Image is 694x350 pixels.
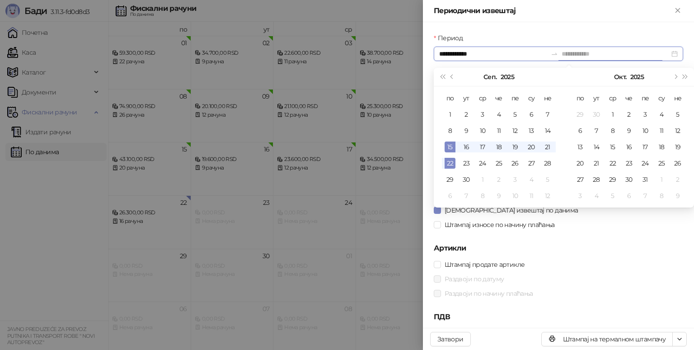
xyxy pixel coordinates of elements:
[523,188,539,204] td: 2025-10-11
[572,188,588,204] td: 2025-11-03
[637,90,653,106] th: пе
[680,68,690,86] button: Следећа година (Control + right)
[672,174,683,185] div: 2
[591,158,602,169] div: 21
[442,188,458,204] td: 2025-10-06
[507,171,523,188] td: 2025-10-03
[491,90,507,106] th: че
[575,109,586,120] div: 29
[507,106,523,123] td: 2025-09-05
[670,188,686,204] td: 2025-11-09
[442,123,458,139] td: 2025-09-08
[542,109,553,120] div: 7
[588,188,605,204] td: 2025-11-04
[672,109,683,120] div: 5
[640,190,651,201] div: 7
[656,174,667,185] div: 1
[507,188,523,204] td: 2025-10-10
[523,90,539,106] th: су
[523,106,539,123] td: 2025-09-06
[637,139,653,155] td: 2025-10-17
[591,174,602,185] div: 28
[605,139,621,155] td: 2025-10-15
[607,174,618,185] div: 29
[670,155,686,171] td: 2025-10-26
[670,171,686,188] td: 2025-11-02
[621,106,637,123] td: 2025-10-02
[493,109,504,120] div: 4
[541,332,673,346] button: Штампај на термалном штампачу
[621,123,637,139] td: 2025-10-09
[458,106,474,123] td: 2025-09-02
[542,174,553,185] div: 5
[672,190,683,201] div: 9
[588,171,605,188] td: 2025-10-28
[575,125,586,136] div: 6
[491,139,507,155] td: 2025-09-18
[477,109,488,120] div: 3
[605,90,621,106] th: ср
[672,142,683,152] div: 19
[588,123,605,139] td: 2025-10-07
[507,123,523,139] td: 2025-09-12
[441,205,581,215] span: [DEMOGRAPHIC_DATA] извештај по данима
[477,174,488,185] div: 1
[621,171,637,188] td: 2025-10-30
[624,174,634,185] div: 30
[591,190,602,201] div: 4
[542,125,553,136] div: 14
[477,142,488,152] div: 17
[572,90,588,106] th: по
[607,142,618,152] div: 15
[653,106,670,123] td: 2025-10-04
[458,188,474,204] td: 2025-10-07
[575,158,586,169] div: 20
[483,68,497,86] button: Изабери месец
[434,243,683,254] h5: Артикли
[445,109,455,120] div: 1
[493,190,504,201] div: 9
[656,125,667,136] div: 11
[474,155,491,171] td: 2025-09-24
[591,109,602,120] div: 30
[640,142,651,152] div: 17
[458,155,474,171] td: 2025-09-23
[672,5,683,16] button: Close
[474,123,491,139] td: 2025-09-10
[458,123,474,139] td: 2025-09-09
[474,106,491,123] td: 2025-09-03
[575,174,586,185] div: 27
[442,106,458,123] td: 2025-09-01
[607,158,618,169] div: 22
[653,155,670,171] td: 2025-10-25
[474,90,491,106] th: ср
[510,109,520,120] div: 5
[510,174,520,185] div: 3
[510,190,520,201] div: 10
[624,190,634,201] div: 6
[572,171,588,188] td: 2025-10-27
[477,158,488,169] div: 24
[588,139,605,155] td: 2025-10-14
[624,158,634,169] div: 23
[640,174,651,185] div: 31
[605,188,621,204] td: 2025-11-05
[621,155,637,171] td: 2025-10-23
[526,190,537,201] div: 11
[491,171,507,188] td: 2025-10-02
[447,68,457,86] button: Претходни месец (PageUp)
[630,68,644,86] button: Изабери годину
[491,188,507,204] td: 2025-10-09
[491,106,507,123] td: 2025-09-04
[656,190,667,201] div: 8
[441,274,507,284] span: Раздвоји по датуму
[572,123,588,139] td: 2025-10-06
[507,90,523,106] th: пе
[434,312,683,322] h5: ПДВ
[605,171,621,188] td: 2025-10-29
[441,260,528,270] span: Штампај продате артикле
[605,106,621,123] td: 2025-10-01
[430,332,471,346] button: Затвори
[539,155,556,171] td: 2025-09-28
[539,90,556,106] th: не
